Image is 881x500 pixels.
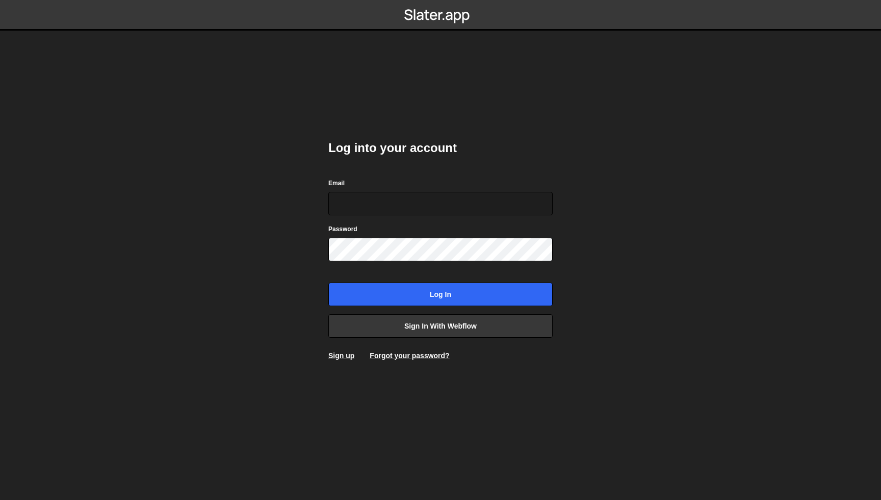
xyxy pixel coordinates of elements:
[328,283,553,306] input: Log in
[328,314,553,338] a: Sign in with Webflow
[328,352,354,360] a: Sign up
[328,178,345,188] label: Email
[328,140,553,156] h2: Log into your account
[370,352,449,360] a: Forgot your password?
[328,224,357,234] label: Password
